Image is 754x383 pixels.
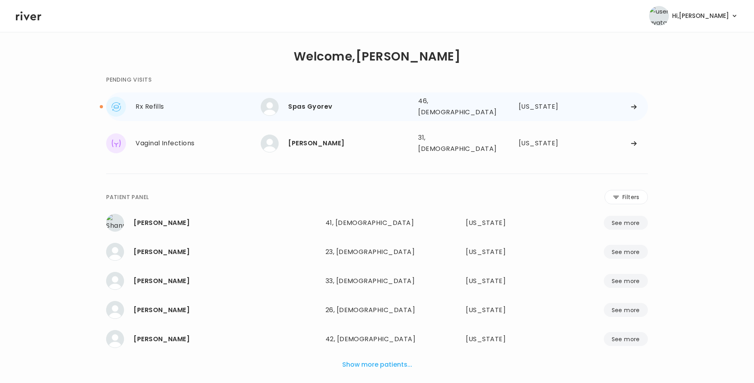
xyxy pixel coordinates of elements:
img: Alexandra Grossman [106,330,124,348]
div: Florida [519,101,569,112]
div: PENDING VISITS [106,75,151,84]
button: See more [604,303,648,317]
div: 46, [DEMOGRAPHIC_DATA] [418,96,490,118]
div: Chatorra williams [134,276,319,287]
img: Chatorra williams [106,272,124,290]
img: Maria Melchor [261,135,279,152]
span: Hi, [PERSON_NAME] [672,10,729,21]
div: Ezra Kinnell [134,305,319,316]
img: Spas Gyorev [261,98,279,116]
button: See more [604,332,648,346]
button: See more [604,274,648,288]
button: See more [604,216,648,230]
div: Texas [519,138,569,149]
div: Georgia [466,217,538,229]
div: 23, [DEMOGRAPHIC_DATA] [326,246,429,258]
div: 41, [DEMOGRAPHIC_DATA] [326,217,429,229]
div: Vaginal Infections [136,138,261,149]
div: Spas Gyorev [288,101,412,112]
img: Shannon Kail [106,214,124,232]
img: user avatar [649,6,669,26]
img: Rachel Orf [106,243,124,261]
img: Ezra Kinnell [106,301,124,319]
div: Rachel Orf [134,246,319,258]
div: Maria Melchor [288,138,412,149]
div: Rx Refills [136,101,261,112]
button: Filters [605,190,648,204]
div: PATIENT PANEL [106,192,149,202]
div: Texas [466,276,538,287]
div: Virginia [466,334,538,345]
div: Ohio [466,246,538,258]
div: 42, [DEMOGRAPHIC_DATA] [326,334,429,345]
button: Show more patients... [339,356,415,373]
button: See more [604,245,648,259]
h1: Welcome, [PERSON_NAME] [294,51,460,62]
div: 26, [DEMOGRAPHIC_DATA] [326,305,429,316]
div: Ohio [466,305,538,316]
div: Alexandra Grossman [134,334,319,345]
div: 31, [DEMOGRAPHIC_DATA] [418,132,490,154]
div: 33, [DEMOGRAPHIC_DATA] [326,276,429,287]
div: Shannon Kail [134,217,319,229]
button: user avatarHi,[PERSON_NAME] [649,6,738,26]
